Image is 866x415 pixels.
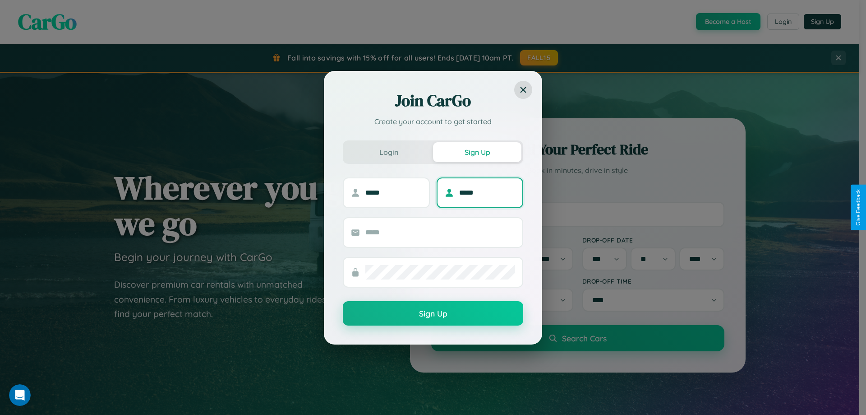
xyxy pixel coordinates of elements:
div: Give Feedback [855,189,861,226]
iframe: Intercom live chat [9,384,31,406]
button: Sign Up [433,142,521,162]
p: Create your account to get started [343,116,523,127]
h2: Join CarGo [343,90,523,112]
button: Sign Up [343,301,523,326]
button: Login [345,142,433,162]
